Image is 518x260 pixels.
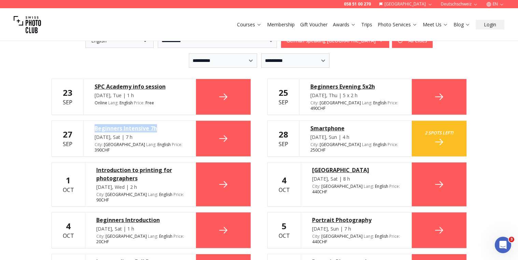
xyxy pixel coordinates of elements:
[361,21,372,28] a: Trips
[312,183,320,189] span: City :
[279,129,288,140] b: 28
[63,129,72,148] div: Sep
[63,221,74,240] div: Oct
[312,225,401,232] div: [DATE], Sun | 7 h
[95,100,185,106] div: Online Free
[375,184,388,189] span: English
[310,100,401,111] div: [GEOGRAPHIC_DATA] 490 CHF
[312,184,401,195] div: [GEOGRAPHIC_DATA] 440 CHF
[14,11,41,38] img: Swiss photo club
[330,20,359,29] button: Awards
[95,124,185,132] a: Beginners Intensive 7h
[312,216,401,224] a: Portrait Photography
[375,20,420,29] button: Photo Services
[476,20,504,29] button: Login
[310,82,401,91] a: Beginners Evening 5x2h
[96,192,185,203] div: [GEOGRAPHIC_DATA] 90 CHF
[96,233,104,239] span: City :
[495,237,511,253] iframe: Intercom live chat
[423,21,448,28] a: Meet Us
[364,183,374,189] span: Lang :
[378,21,417,28] a: Photo Services
[264,20,297,29] button: Membership
[282,174,286,186] b: 4
[310,142,319,147] span: City :
[148,192,158,197] span: Lang :
[388,142,398,147] span: Price :
[63,129,72,140] b: 27
[279,87,288,106] div: Sep
[279,221,290,240] div: Oct
[96,216,185,224] a: Beginners Introduction
[279,87,288,98] b: 25
[95,134,185,141] div: [DATE], Sat | 7 h
[95,92,185,99] div: [DATE], Tue | 1 h
[310,142,401,153] div: [GEOGRAPHIC_DATA] 250 CHF
[96,192,104,197] span: City :
[310,92,401,99] div: [DATE], Thu | 5 x 2 h
[389,233,400,239] span: Price :
[157,142,171,147] span: English
[364,233,374,239] span: Lang :
[63,87,72,98] b: 23
[412,121,466,156] a: 2 spots left!
[66,174,71,186] b: 1
[63,87,72,106] div: Sep
[373,100,387,106] span: English
[159,234,172,239] span: English
[388,100,398,106] span: Price :
[108,100,118,106] span: Lang :
[373,142,387,147] span: English
[96,184,185,191] div: [DATE], Wed | 2 h
[359,20,375,29] button: Trips
[66,220,71,232] b: 4
[362,142,372,147] span: Lang :
[297,20,330,29] button: Gift Voucher
[312,166,401,174] a: [GEOGRAPHIC_DATA]
[148,233,158,239] span: Lang :
[279,129,288,148] div: Sep
[509,237,514,242] span: 3
[146,142,156,147] span: Lang :
[389,183,400,189] span: Price :
[310,134,401,141] div: [DATE], Sun | 4 h
[95,142,103,147] span: City :
[173,192,184,197] span: Price :
[95,82,185,91] a: SPC Academy info session
[279,175,290,194] div: Oct
[362,100,372,106] span: Lang :
[333,21,356,28] a: Awards
[96,225,185,232] div: [DATE], Sat | 1 h
[282,220,286,232] b: 5
[312,234,401,245] div: [GEOGRAPHIC_DATA] 440 CHF
[96,234,185,245] div: [GEOGRAPHIC_DATA] 20 CHF
[172,142,182,147] span: Price :
[312,175,401,182] div: [DATE], Sat | 8 h
[120,100,133,106] span: English
[310,100,319,106] span: City :
[425,130,453,136] small: 2 spots left!
[344,1,371,7] a: 058 51 00 270
[453,21,470,28] a: Blog
[95,142,185,153] div: [GEOGRAPHIC_DATA] 390 CHF
[375,234,388,239] span: English
[173,233,184,239] span: Price :
[300,21,327,28] a: Gift Voucher
[159,192,172,197] span: English
[310,124,401,132] a: Smartphone
[312,233,320,239] span: City :
[267,21,295,28] a: Membership
[234,20,264,29] button: Courses
[134,100,144,106] span: Price :
[237,21,262,28] a: Courses
[96,166,185,182] a: Introduction to printing for photographers
[420,20,451,29] button: Meet Us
